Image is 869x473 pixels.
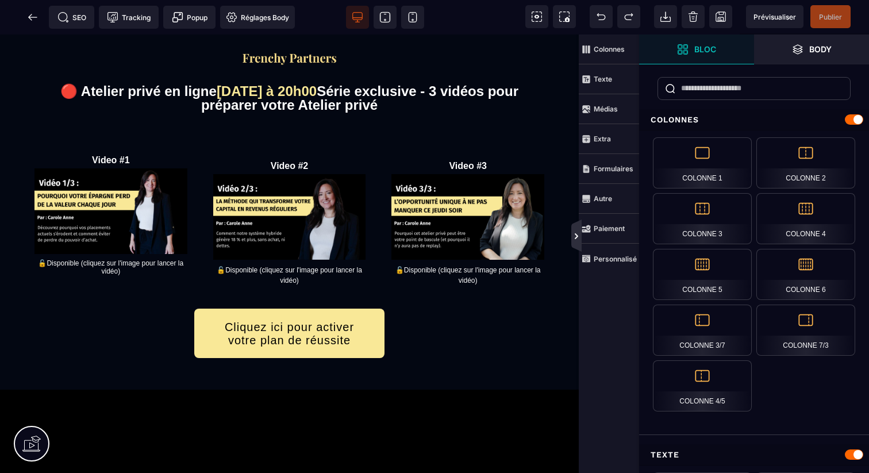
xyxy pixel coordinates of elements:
span: Médias [579,94,639,124]
div: Colonne 4 [756,193,855,244]
text: 🔓Disponible (cliquez sur l'image pour lancer la vidéo) [34,222,187,244]
span: 🔓Disponible (cliquez sur l'image pour lancer la vidéo) [217,232,364,250]
strong: Texte [594,75,612,83]
strong: Body [809,45,832,53]
div: Colonne 3 [653,193,752,244]
img: 6fd445e8ec61bf7b7b6546b80f228ae1_2.png [213,140,366,225]
span: Importer [654,5,677,28]
span: Prévisualiser [753,13,796,21]
span: Autre [579,184,639,214]
span: Popup [172,11,207,23]
div: Colonne 7/3 [756,305,855,356]
span: Voir les composants [525,5,548,28]
div: Colonne 2 [756,137,855,189]
span: Ouvrir les blocs [639,34,754,64]
span: SEO [57,11,86,23]
span: Colonnes [579,34,639,64]
span: Paiement [579,214,639,244]
div: Colonne 5 [653,249,752,300]
div: Texte [639,444,869,466]
div: Colonne 4/5 [653,360,752,412]
span: Voir tablette [374,6,397,29]
div: 🔴 Atelier privé en ligne Série exclusive - 3 vidéos pour préparer votre Atelier privé [34,50,544,78]
img: f2a3730b544469f405c58ab4be6274e8_Capture_d%E2%80%99e%CC%81cran_2025-09-01_a%CC%80_20.57.27.png [241,17,338,30]
img: 460209954afb98c818f0e71fec9f04ba_1.png [34,134,187,220]
strong: Bloc [694,45,716,53]
span: Voir mobile [401,6,424,29]
span: Capture d'écran [553,5,576,28]
strong: Paiement [594,224,625,233]
span: Voir bureau [346,6,369,29]
img: 6fd445e8ec61bf7b7b6546b80f228ae1_3.png [391,140,544,225]
strong: Personnalisé [594,255,637,263]
span: 🔓Disponible (cliquez sur l'image pour lancer la vidéo) [395,232,543,250]
strong: Autre [594,194,612,203]
span: Enregistrer [709,5,732,28]
span: Extra [579,124,639,154]
strong: Médias [594,105,618,113]
span: Favicon [220,6,295,29]
span: Publier [819,13,842,21]
button: Cliquez ici pour activer votre plan de réussite [194,274,384,324]
span: Tracking [107,11,151,23]
span: Rétablir [617,5,640,28]
div: Colonnes [639,109,869,130]
span: Métadata SEO [49,6,94,29]
div: Colonne 1 [653,137,752,189]
span: Enregistrer le contenu [810,5,851,28]
span: Retour [21,6,44,29]
strong: Colonnes [594,45,625,53]
span: Code de suivi [99,6,159,29]
div: Colonne 3/7 [653,305,752,356]
strong: Formulaires [594,164,633,173]
span: Réglages Body [226,11,289,23]
div: Colonne 6 [756,249,855,300]
span: Nettoyage [682,5,705,28]
span: Aperçu [746,5,803,28]
span: Formulaires [579,154,639,184]
strong: Extra [594,134,611,143]
span: Texte [579,64,639,94]
span: Ouvrir les calques [754,34,869,64]
span: Défaire [590,5,613,28]
b: Video #2 [271,126,309,136]
span: Personnalisé [579,244,639,274]
span: Afficher les vues [639,220,651,254]
b: Video #1 [92,121,130,130]
b: Video #3 [449,126,487,136]
span: Créer une alerte modale [163,6,216,29]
